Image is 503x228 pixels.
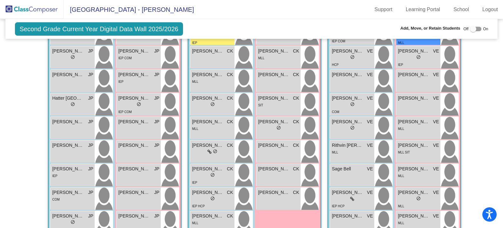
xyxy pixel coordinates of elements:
span: JP [154,95,159,102]
span: [PERSON_NAME] [258,166,290,172]
span: [PERSON_NAME] [118,142,150,149]
span: JP [154,71,159,78]
span: Off [464,26,469,32]
span: do_not_disturb_alt [210,102,215,106]
span: IEP HCP [332,204,344,208]
span: [PERSON_NAME] [192,71,224,78]
span: MLL [398,41,404,45]
span: On [483,26,488,32]
span: CK [227,71,233,78]
span: [PERSON_NAME] [192,48,224,54]
span: [PERSON_NAME] [398,118,430,125]
span: CK [293,189,299,196]
span: JP [88,95,93,102]
span: MLL [192,127,198,131]
span: IEP HCP [192,204,205,208]
span: JP [88,189,93,196]
span: JP [88,142,93,149]
span: [PERSON_NAME] [52,142,84,149]
span: do_not_disturb_alt [137,102,141,106]
span: [PERSON_NAME] [118,213,150,219]
span: MLL SIT [398,151,410,154]
span: do_not_disturb_alt [350,125,355,130]
span: do_not_disturb_alt [416,55,421,59]
span: [PERSON_NAME] [258,189,290,196]
span: CK [293,118,299,125]
span: Sage Bell [332,166,364,172]
span: [PERSON_NAME] [398,189,430,196]
span: [GEOGRAPHIC_DATA] - [PERSON_NAME] [64,4,194,15]
span: JP [88,166,93,172]
span: JP [88,71,93,78]
span: VE [433,189,439,196]
span: [PERSON_NAME] [192,95,224,102]
span: VE [367,71,373,78]
span: CK [227,142,233,149]
span: CK [293,142,299,149]
span: [PERSON_NAME] [258,118,290,125]
span: VE [367,166,373,172]
span: COM [332,110,339,114]
span: JP [154,213,159,219]
span: VE [433,118,439,125]
span: VE [433,166,439,172]
span: [PERSON_NAME] [52,71,84,78]
span: JP [154,189,159,196]
span: [PERSON_NAME] [258,95,290,102]
span: IEP [52,174,57,178]
span: IEP [192,181,197,184]
span: Second Grade Current Year Digital Data Wall 2025/2026 [15,22,183,36]
span: VE [433,95,439,102]
span: [PERSON_NAME] [258,71,290,78]
span: JP [88,48,93,54]
span: [PERSON_NAME] [192,166,224,172]
span: JP [88,213,93,219]
span: VE [433,71,439,78]
span: CK [227,166,233,172]
span: do_not_disturb_alt [213,149,217,153]
span: COM [52,198,59,201]
span: MLL [258,56,264,60]
span: [PERSON_NAME] [52,118,84,125]
span: [PERSON_NAME] [118,95,150,102]
span: do_not_disturb_alt [71,102,75,106]
span: [PERSON_NAME] [398,142,430,149]
a: Logout [477,4,503,15]
span: VE [367,142,373,149]
span: [PERSON_NAME] [332,71,364,78]
span: VE [433,48,439,54]
span: JP [154,118,159,125]
span: VE [433,142,439,149]
span: [PERSON_NAME] [398,71,430,78]
span: VE [433,213,439,219]
span: [PERSON_NAME] [398,95,430,102]
span: IEP [192,41,197,45]
span: [PERSON_NAME] [192,213,224,219]
span: VE [367,48,373,54]
span: SIT [258,103,263,107]
span: [PERSON_NAME] [332,95,364,102]
span: VE [367,189,373,196]
span: [PERSON_NAME] [332,118,364,125]
span: [PERSON_NAME] Brasileiro Quirino [398,166,430,172]
span: VE [367,95,373,102]
span: MLL [398,127,404,131]
span: [PERSON_NAME] - no paperwork [52,189,84,196]
span: Add, Move, or Retain Students [400,25,460,32]
span: [PERSON_NAME] [398,213,430,219]
span: [PERSON_NAME] [398,48,430,54]
span: [PERSON_NAME] [118,71,150,78]
span: do_not_disturb_alt [350,102,355,106]
span: MLL [398,221,404,225]
span: CK [293,71,299,78]
span: MLL [332,151,338,154]
span: IEP COM [118,110,132,114]
span: [PERSON_NAME] [192,142,224,149]
span: Rithvin [PERSON_NAME] [332,142,364,149]
span: do_not_disturb_alt [210,196,215,201]
span: VE [367,118,373,125]
span: do_not_disturb_alt [416,196,421,201]
span: CK [227,48,233,54]
span: [PERSON_NAME] [PERSON_NAME] [52,213,84,219]
span: CK [227,118,233,125]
